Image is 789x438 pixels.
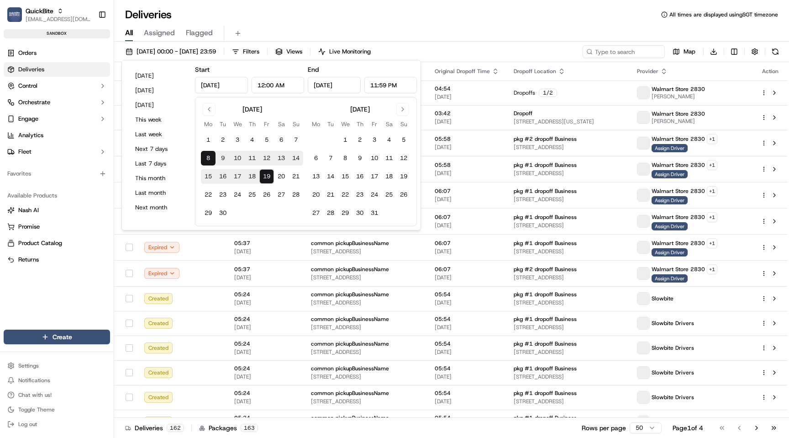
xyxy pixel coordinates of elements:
[338,206,352,220] button: 29
[382,169,396,184] button: 18
[707,134,717,144] button: +1
[186,27,213,38] span: Flagged
[396,119,411,129] th: Sunday
[4,389,110,401] button: Chat with us!
[31,87,150,96] div: Start new chat
[4,166,110,181] div: Favorites
[18,421,37,428] span: Log out
[289,151,303,166] button: 14
[121,45,220,58] button: [DATE] 00:00 - [DATE] 23:59
[435,274,499,281] span: [DATE]
[367,151,382,166] button: 10
[131,172,186,185] button: This month
[652,344,694,352] span: Slowbite Drivers
[435,373,499,380] span: [DATE]
[311,414,389,422] span: common pickupBusinessName
[514,299,623,306] span: [STREET_ADDRESS]
[652,222,688,230] span: Assign Driver
[201,187,216,202] button: 22
[144,242,179,253] button: Expired
[228,45,263,58] button: Filters
[201,206,216,220] button: 29
[234,390,296,397] span: 05:24
[309,169,323,184] button: 13
[396,103,409,116] button: Go to next month
[514,315,577,323] span: pkg #1 dropoff Business
[131,113,186,126] button: This week
[234,373,296,380] span: [DATE]
[435,135,499,143] span: 05:58
[669,11,778,18] span: All times are displayed using SGT timezone
[311,266,389,273] span: common pickupBusinessName
[668,45,700,58] button: Map
[18,65,44,74] span: Deliveries
[4,359,110,372] button: Settings
[761,68,780,75] div: Action
[18,256,39,264] span: Returns
[583,45,665,58] input: Type to search
[125,27,133,38] span: All
[4,188,110,203] div: Available Products
[26,6,53,16] span: QuickBite
[234,248,296,255] span: [DATE]
[514,365,577,372] span: pkg #1 dropoff Business
[707,264,717,274] button: +1
[338,133,352,147] button: 1
[652,196,688,204] span: Assign Driver
[309,119,323,129] th: Monday
[382,133,396,147] button: 4
[26,16,91,23] button: [EMAIL_ADDRESS][DOMAIN_NAME]
[652,248,688,256] span: Assign Driver
[314,45,375,58] button: Live Monitoring
[652,118,705,125] span: [PERSON_NAME]
[323,169,338,184] button: 14
[216,151,230,166] button: 9
[18,239,62,247] span: Product Catalog
[9,134,16,141] div: 📗
[201,133,216,147] button: 1
[329,48,371,56] span: Live Monitoring
[514,240,577,247] span: pkg #1 dropoff Business
[323,187,338,202] button: 21
[352,133,367,147] button: 2
[311,248,420,255] span: [STREET_ADDRESS]
[9,37,166,51] p: Welcome 👋
[367,169,382,184] button: 17
[652,85,705,93] span: Walmart Store 2830
[234,365,296,372] span: 05:24
[18,133,70,142] span: Knowledge Base
[274,169,289,184] button: 20
[271,45,306,58] button: Views
[352,151,367,166] button: 9
[4,403,110,416] button: Toggle Theme
[9,9,27,27] img: Nash
[195,65,210,74] label: Start
[308,65,319,74] label: End
[74,129,150,145] a: 💻API Documentation
[18,98,50,107] span: Orchestrate
[234,266,296,273] span: 05:37
[707,212,717,222] button: +1
[367,187,382,202] button: 24
[274,119,289,129] th: Saturday
[435,170,499,177] span: [DATE]
[86,133,147,142] span: API Documentation
[514,248,623,255] span: [STREET_ADDRESS]
[435,68,490,75] span: Original Dropoff Time
[707,238,717,248] button: +1
[435,348,499,356] span: [DATE]
[652,266,705,273] span: Walmart Store 2830
[18,131,43,139] span: Analytics
[352,187,367,202] button: 23
[4,46,110,60] a: Orders
[245,169,259,184] button: 18
[514,170,623,177] span: [STREET_ADDRESS]
[652,369,694,376] span: Slowbite Drivers
[234,340,296,347] span: 05:24
[311,348,420,356] span: [STREET_ADDRESS]
[652,320,694,327] span: Slowbite Drivers
[18,82,37,90] span: Control
[637,68,658,75] span: Provider
[435,187,499,195] span: 06:07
